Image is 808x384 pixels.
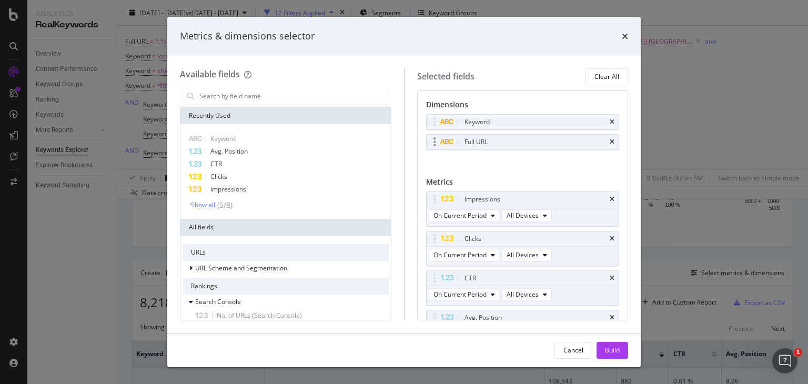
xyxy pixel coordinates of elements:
button: On Current Period [429,288,500,301]
button: All Devices [502,249,552,261]
div: Available fields [180,68,240,80]
div: Recently Used [180,107,391,124]
div: Keyword [464,117,490,127]
span: No. of URLs (Search Console) [217,311,302,320]
div: Metrics & dimensions selector [180,29,315,43]
button: On Current Period [429,249,500,261]
div: Rankings [183,278,389,295]
div: Metrics [426,177,620,191]
span: Avg. Position [210,147,248,156]
span: On Current Period [433,211,487,220]
button: On Current Period [429,209,500,222]
button: Cancel [554,342,592,359]
div: Dimensions [426,99,620,114]
button: Clear All [585,68,628,85]
div: CTR [464,273,476,284]
span: Impressions [210,185,246,194]
div: Full URL [464,137,488,147]
div: URLs [183,244,389,261]
div: ClickstimesOn Current PeriodAll Devices [426,231,620,266]
div: ImpressionstimesOn Current PeriodAll Devices [426,191,620,227]
iframe: Intercom live chat [772,348,797,373]
span: 1 [794,348,802,357]
div: ( 5 / 8 ) [215,200,233,210]
div: modal [167,17,641,367]
span: All Devices [507,250,539,259]
div: times [610,139,614,145]
div: Keywordtimes [426,114,620,130]
span: Clicks [210,172,227,181]
button: All Devices [502,288,552,301]
button: Build [597,342,628,359]
div: times [610,236,614,242]
div: All fields [180,219,391,236]
div: Avg. PositiontimesOn Current PeriodAll Devices [426,310,620,345]
div: Full URLtimes [426,134,620,150]
span: URL Scheme and Segmentation [195,264,287,272]
div: Clear All [594,72,619,81]
span: All Devices [507,211,539,220]
div: times [610,119,614,125]
div: times [610,196,614,203]
span: Search Console [195,297,241,306]
div: times [610,315,614,321]
div: Avg. Position [464,312,502,323]
div: Cancel [563,346,583,355]
button: All Devices [502,209,552,222]
div: Build [605,346,620,355]
span: CTR [210,159,222,168]
input: Search by field name [198,88,389,104]
div: CTRtimesOn Current PeriodAll Devices [426,270,620,306]
div: Selected fields [417,70,474,83]
div: Show all [191,201,215,209]
div: Clicks [464,234,481,244]
span: All Devices [507,290,539,299]
span: On Current Period [433,290,487,299]
div: times [622,29,628,43]
span: On Current Period [433,250,487,259]
div: times [610,275,614,281]
div: Impressions [464,194,500,205]
span: Keyword [210,134,236,143]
